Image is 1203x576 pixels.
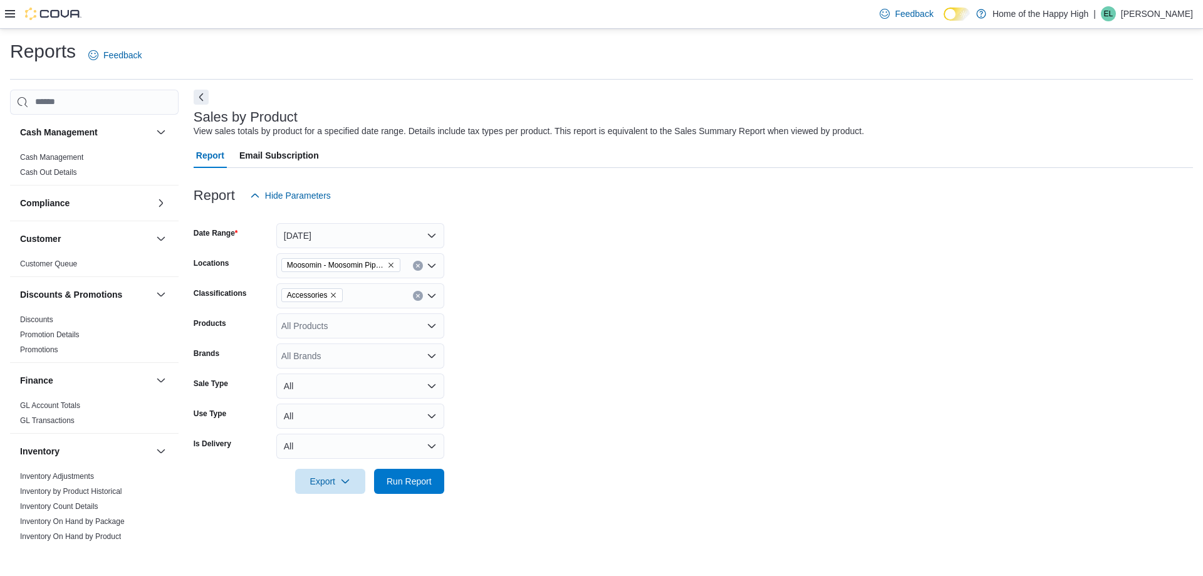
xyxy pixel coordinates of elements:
[20,259,77,268] a: Customer Queue
[154,287,169,302] button: Discounts & Promotions
[20,445,60,458] h3: Inventory
[20,401,80,411] span: GL Account Totals
[20,486,122,496] span: Inventory by Product Historical
[295,469,365,494] button: Export
[194,258,229,268] label: Locations
[239,143,319,168] span: Email Subscription
[20,345,58,354] a: Promotions
[1104,6,1113,21] span: EL
[194,348,219,359] label: Brands
[413,291,423,301] button: Clear input
[895,8,933,20] span: Feedback
[194,318,226,328] label: Products
[20,502,98,511] a: Inventory Count Details
[20,126,98,139] h3: Cash Management
[20,152,83,162] span: Cash Management
[281,258,400,272] span: Moosomin - Moosomin Pipestone - Fire & Flower
[20,532,121,541] a: Inventory On Hand by Product
[103,49,142,61] span: Feedback
[20,197,151,209] button: Compliance
[194,188,235,203] h3: Report
[20,374,151,387] button: Finance
[83,43,147,68] a: Feedback
[154,231,169,246] button: Customer
[281,288,343,302] span: Accessories
[276,374,444,399] button: All
[194,409,226,419] label: Use Type
[194,288,247,298] label: Classifications
[25,8,81,20] img: Cova
[20,517,125,526] a: Inventory On Hand by Package
[20,472,94,481] a: Inventory Adjustments
[20,259,77,269] span: Customer Queue
[944,8,970,21] input: Dark Mode
[387,261,395,269] button: Remove Moosomin - Moosomin Pipestone - Fire & Flower from selection in this group
[287,259,385,271] span: Moosomin - Moosomin Pipestone - Fire & Flower
[20,531,121,542] span: Inventory On Hand by Product
[20,153,83,162] a: Cash Management
[20,445,151,458] button: Inventory
[10,39,76,64] h1: Reports
[303,469,358,494] span: Export
[20,401,80,410] a: GL Account Totals
[196,143,224,168] span: Report
[427,321,437,331] button: Open list of options
[20,197,70,209] h3: Compliance
[154,373,169,388] button: Finance
[194,379,228,389] label: Sale Type
[265,189,331,202] span: Hide Parameters
[20,167,77,177] span: Cash Out Details
[1121,6,1193,21] p: [PERSON_NAME]
[287,289,328,301] span: Accessories
[20,345,58,355] span: Promotions
[20,168,77,177] a: Cash Out Details
[10,398,179,433] div: Finance
[875,1,938,26] a: Feedback
[427,351,437,361] button: Open list of options
[20,233,151,245] button: Customer
[10,150,179,185] div: Cash Management
[10,312,179,362] div: Discounts & Promotions
[20,487,122,496] a: Inventory by Product Historical
[276,223,444,248] button: [DATE]
[374,469,444,494] button: Run Report
[154,125,169,140] button: Cash Management
[20,288,151,301] button: Discounts & Promotions
[20,126,151,139] button: Cash Management
[427,261,437,271] button: Open list of options
[194,439,231,449] label: Is Delivery
[20,233,61,245] h3: Customer
[20,330,80,340] span: Promotion Details
[20,330,80,339] a: Promotion Details
[194,110,298,125] h3: Sales by Product
[992,6,1088,21] p: Home of the Happy High
[387,475,432,488] span: Run Report
[427,291,437,301] button: Open list of options
[20,315,53,324] a: Discounts
[20,315,53,325] span: Discounts
[276,404,444,429] button: All
[20,547,96,557] span: Inventory Transactions
[154,444,169,459] button: Inventory
[1101,6,1116,21] div: Eric Lemke
[20,416,75,425] a: GL Transactions
[10,256,179,276] div: Customer
[330,291,337,299] button: Remove Accessories from selection in this group
[194,125,864,138] div: View sales totals by product for a specified date range. Details include tax types per product. T...
[276,434,444,459] button: All
[20,374,53,387] h3: Finance
[194,228,238,238] label: Date Range
[194,90,209,105] button: Next
[20,288,122,301] h3: Discounts & Promotions
[154,196,169,211] button: Compliance
[20,501,98,511] span: Inventory Count Details
[20,416,75,426] span: GL Transactions
[20,516,125,526] span: Inventory On Hand by Package
[1093,6,1096,21] p: |
[20,471,94,481] span: Inventory Adjustments
[413,261,423,271] button: Clear input
[245,183,336,208] button: Hide Parameters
